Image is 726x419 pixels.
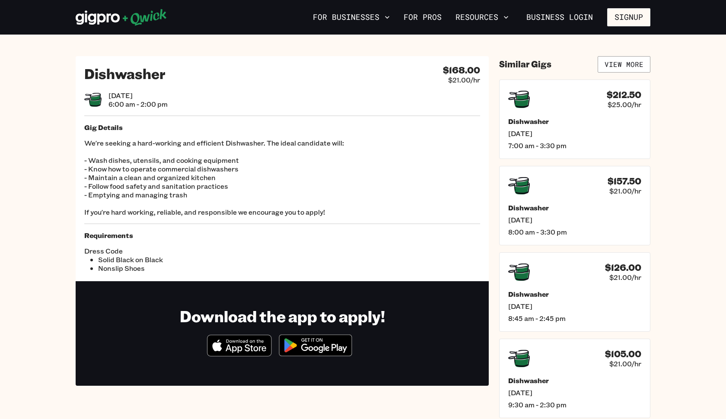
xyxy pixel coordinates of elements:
[608,176,641,187] h4: $157.50
[607,89,641,100] h4: $212.50
[508,400,641,409] span: 9:30 am - 2:30 pm
[608,100,641,109] span: $25.00/hr
[452,10,512,25] button: Resources
[84,231,480,240] h5: Requirements
[508,302,641,311] span: [DATE]
[98,255,282,264] li: Solid Black on Black
[508,314,641,323] span: 8:45 am - 2:45 pm
[605,262,641,273] h4: $126.00
[309,10,393,25] button: For Businesses
[605,349,641,359] h4: $105.00
[84,247,282,255] span: Dress Code
[508,141,641,150] span: 7:00 am - 3:30 pm
[448,76,480,84] span: $21.00/hr
[499,59,551,70] h4: Similar Gigs
[508,203,641,212] h5: Dishwasher
[598,56,650,73] a: View More
[499,166,650,245] a: $157.50$21.00/hrDishwasher[DATE]8:00 am - 3:30 pm
[274,329,357,362] img: Get it on Google Play
[84,65,166,82] h2: Dishwasher
[400,10,445,25] a: For Pros
[180,306,385,326] h1: Download the app to apply!
[609,187,641,195] span: $21.00/hr
[108,91,168,100] span: [DATE]
[98,264,282,273] li: Nonslip Shoes
[508,228,641,236] span: 8:00 am - 3:30 pm
[607,8,650,26] button: Signup
[84,139,480,216] p: We're seeking a hard-working and efficient Dishwasher. The ideal candidate will: - Wash dishes, u...
[508,376,641,385] h5: Dishwasher
[508,117,641,126] h5: Dishwasher
[207,349,272,358] a: Download on the App Store
[609,273,641,282] span: $21.00/hr
[609,359,641,368] span: $21.00/hr
[499,252,650,332] a: $126.00$21.00/hrDishwasher[DATE]8:45 am - 2:45 pm
[499,79,650,159] a: $212.50$25.00/hrDishwasher[DATE]7:00 am - 3:30 pm
[443,65,480,76] h4: $168.00
[508,388,641,397] span: [DATE]
[499,339,650,418] a: $105.00$21.00/hrDishwasher[DATE]9:30 am - 2:30 pm
[508,129,641,138] span: [DATE]
[508,290,641,298] h5: Dishwasher
[519,8,600,26] a: Business Login
[84,123,480,132] h5: Gig Details
[508,216,641,224] span: [DATE]
[108,100,168,108] span: 6:00 am - 2:00 pm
